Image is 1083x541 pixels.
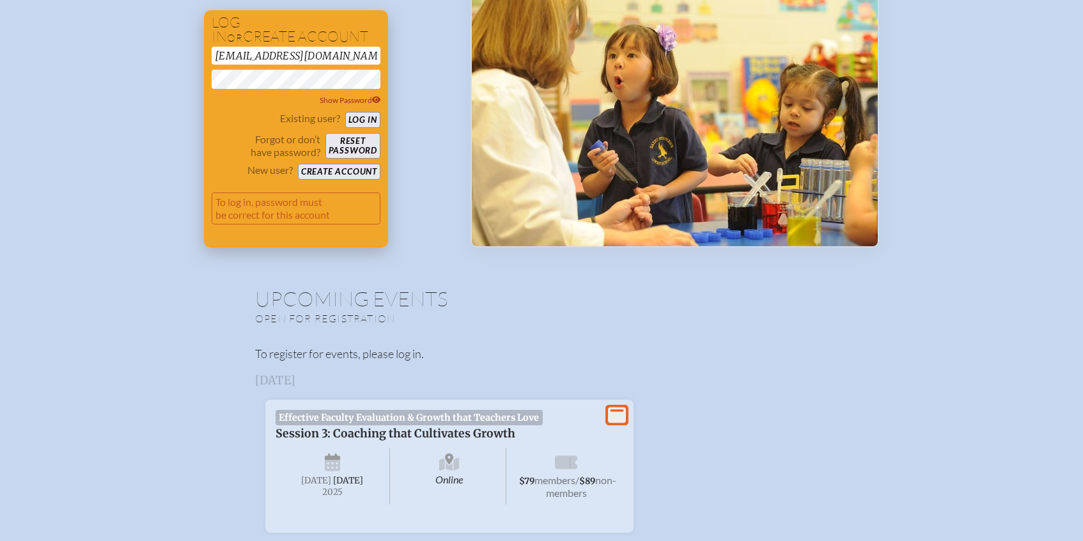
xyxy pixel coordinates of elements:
span: members [534,474,575,486]
p: To register for events, please log in. [255,345,828,363]
span: Session 3: Coaching that Cultivates Growth [276,427,515,441]
span: 2025 [286,487,379,497]
input: Email [212,47,380,65]
p: To log in, password must be correct for this account [212,192,380,224]
button: Create account [298,164,380,180]
button: Log in [345,112,380,128]
p: Forgot or don’t have password? [212,133,320,159]
span: [DATE] [333,475,363,486]
h1: Log in create account [212,15,380,44]
span: [DATE] [301,475,331,486]
span: $89 [579,476,595,487]
span: or [227,31,243,44]
span: Show Password [320,95,381,105]
p: New user? [247,164,293,176]
p: Existing user? [280,112,340,125]
p: Open for registration [255,312,593,325]
span: Effective Faculty Evaluation & Growth that Teachers Love [276,410,543,425]
button: Resetpassword [325,133,380,159]
h1: Upcoming Events [255,288,828,309]
span: Online [393,448,507,505]
span: $79 [519,476,534,487]
h3: [DATE] [255,374,828,387]
span: non-members [546,474,617,499]
span: / [575,474,579,486]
